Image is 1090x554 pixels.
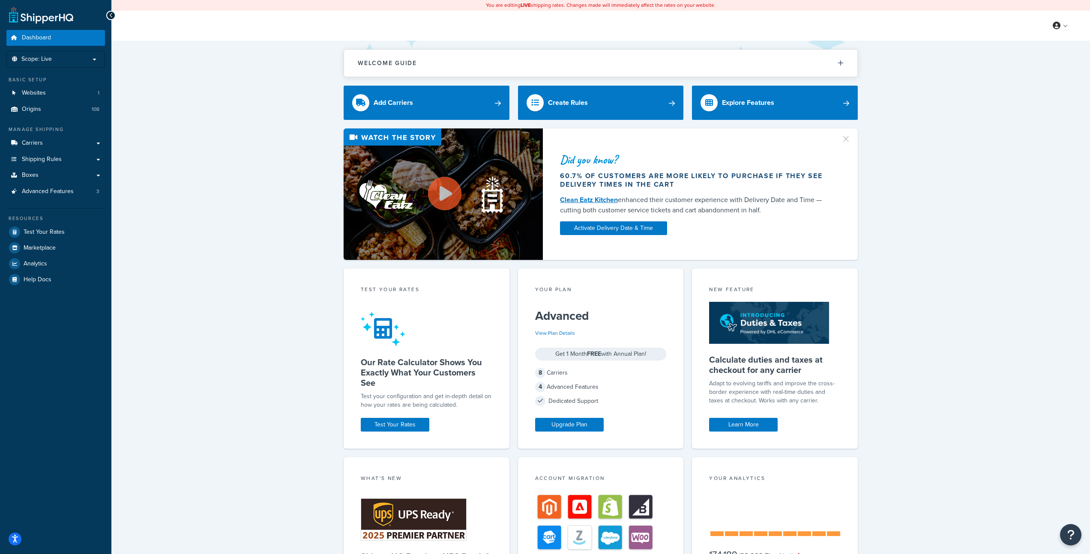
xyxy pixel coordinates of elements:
[535,382,545,392] span: 4
[6,30,105,46] a: Dashboard
[560,195,831,215] div: enhanced their customer experience with Delivery Date and Time — cutting both customer service ti...
[6,184,105,200] li: Advanced Features
[692,86,858,120] a: Explore Features
[6,101,105,117] a: Origins108
[92,106,99,113] span: 108
[535,474,667,484] div: Account Migration
[535,367,667,379] div: Carriers
[587,349,601,358] strong: FREE
[361,392,492,409] div: Test your configuration and get in-depth detail on how your rates are being calculated.
[6,152,105,167] a: Shipping Rules
[21,56,52,63] span: Scope: Live
[722,97,774,109] div: Explore Features
[361,418,429,432] a: Test Your Rates
[344,86,509,120] a: Add Carriers
[22,106,41,113] span: Origins
[535,368,545,378] span: 8
[6,167,105,183] a: Boxes
[709,354,841,375] h5: Calculate duties and taxes at checkout for any carrier
[548,97,588,109] div: Create Rules
[535,286,667,295] div: Your Plan
[24,260,47,268] span: Analytics
[24,229,65,236] span: Test Your Rates
[361,357,492,388] h5: Our Rate Calculator Shows You Exactly What Your Customers See
[6,215,105,222] div: Resources
[535,395,667,407] div: Dedicated Support
[22,172,39,179] span: Boxes
[709,418,778,432] a: Learn More
[344,128,543,260] img: Video thumbnail
[709,286,841,295] div: New Feature
[6,135,105,151] a: Carriers
[22,188,74,195] span: Advanced Features
[521,1,531,9] b: LIVE
[22,140,43,147] span: Carriers
[24,244,56,252] span: Marketplace
[361,286,492,295] div: Test your rates
[535,329,575,337] a: View Plan Details
[560,172,831,189] div: 60.7% of customers are more likely to purchase if they see delivery times in the cart
[24,276,51,283] span: Help Docs
[535,381,667,393] div: Advanced Features
[709,379,841,405] p: Adapt to evolving tariffs and improve the cross-border experience with real-time duties and taxes...
[6,126,105,133] div: Manage Shipping
[535,348,667,360] div: Get 1 Month with Annual Plan!
[374,97,413,109] div: Add Carriers
[22,156,62,163] span: Shipping Rules
[518,86,684,120] a: Create Rules
[96,188,99,195] span: 3
[6,101,105,117] li: Origins
[535,418,604,432] a: Upgrade Plan
[6,256,105,271] a: Analytics
[6,224,105,240] a: Test Your Rates
[560,195,618,205] a: Clean Eatz Kitchen
[560,154,831,166] div: Did you know?
[535,309,667,323] h5: Advanced
[6,240,105,256] a: Marketplace
[6,76,105,83] div: Basic Setup
[344,50,857,77] button: Welcome Guide
[361,474,492,484] div: What's New
[22,89,46,97] span: Websites
[6,85,105,101] li: Websites
[1060,524,1081,545] button: Open Resource Center
[6,85,105,101] a: Websites1
[6,184,105,200] a: Advanced Features3
[560,221,667,235] a: Activate Delivery Date & Time
[709,474,841,484] div: Your Analytics
[98,89,99,97] span: 1
[6,272,105,287] a: Help Docs
[22,34,51,42] span: Dashboard
[358,60,417,66] h2: Welcome Guide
